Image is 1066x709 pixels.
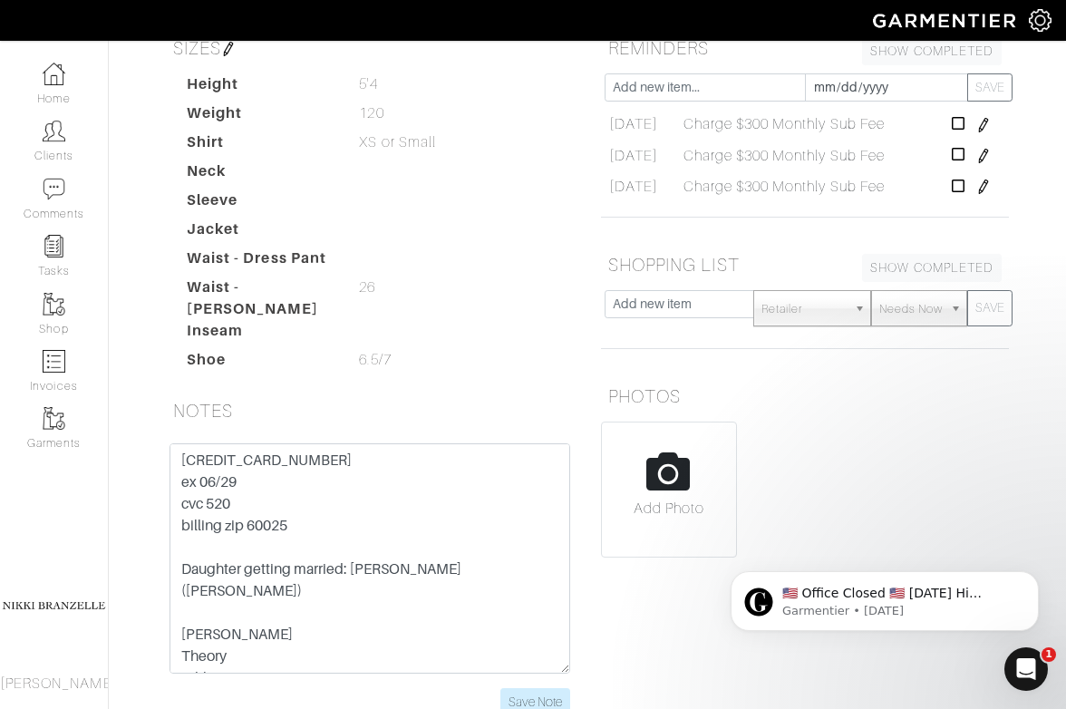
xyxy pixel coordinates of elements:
input: Add new item [605,290,754,318]
dt: Weight [173,102,345,131]
img: pen-cf24a1663064a2ec1b9c1bd2387e9de7a2fa800b781884d57f21acf72779bad2.png [976,149,991,163]
dt: Inseam [173,320,345,349]
dt: Height [173,73,345,102]
img: pen-cf24a1663064a2ec1b9c1bd2387e9de7a2fa800b781884d57f21acf72779bad2.png [976,180,991,194]
button: SAVE [967,73,1013,102]
h5: SHOPPING LIST [601,247,1009,283]
dt: Neck [173,160,345,189]
a: SHOW COMPLETED [862,254,1002,282]
input: Add new item... [605,73,806,102]
dt: Sleeve [173,189,345,219]
img: reminder-icon-8004d30b9f0a5d33ae49ab947aed9ed385cf756f9e5892f1edd6e32f2345188e.png [43,235,65,257]
dt: Waist - [PERSON_NAME] [173,277,345,320]
span: [DATE] [609,176,658,198]
img: garments-icon-b7da505a4dc4fd61783c78ac3ca0ef83fa9d6f193b1c9dc38574b1d14d53ca28.png [43,293,65,316]
dt: Waist - Dress Pant [173,248,345,277]
h5: REMINDERS [601,30,1009,66]
span: 5'4 [359,73,377,95]
img: clients-icon-6bae9207a08558b7cb47a8932f037763ab4055f8c8b6bfacd5dc20c3e0201464.png [43,120,65,142]
dt: Shoe [173,349,345,378]
span: Charge $300 Monthly Sub Fee [683,145,885,167]
span: XS or Small [359,131,436,153]
textarea: [CREDIT_CARD_NUMBER] ex 06/29 cvc 520 billing zip 60025 Daughter getting married: [PERSON_NAME] (... [170,443,570,674]
span: 6.5/7 [359,349,391,371]
span: 1 [1042,647,1056,662]
dt: Jacket [173,219,345,248]
img: pen-cf24a1663064a2ec1b9c1bd2387e9de7a2fa800b781884d57f21acf72779bad2.png [976,118,991,132]
a: SHOW COMPLETED [862,37,1002,65]
span: Needs Now [879,291,943,327]
span: Retailer [761,291,847,327]
img: orders-icon-0abe47150d42831381b5fb84f609e132dff9fe21cb692f30cb5eec754e2cba89.png [43,350,65,373]
span: Charge $300 Monthly Sub Fee [683,176,885,198]
span: Charge $300 Monthly Sub Fee [683,113,885,135]
span: [DATE] [609,145,658,167]
dt: Shirt [173,131,345,160]
button: SAVE [967,290,1013,326]
span: [DATE] [609,113,658,135]
img: garments-icon-b7da505a4dc4fd61783c78ac3ca0ef83fa9d6f193b1c9dc38574b1d14d53ca28.png [43,407,65,430]
span: 120 [359,102,383,124]
img: gear-icon-white-bd11855cb880d31180b6d7d6211b90ccbf57a29d726f0c71d8c61bd08dd39cc2.png [1029,9,1051,32]
img: pen-cf24a1663064a2ec1b9c1bd2387e9de7a2fa800b781884d57f21acf72779bad2.png [221,42,236,56]
h5: NOTES [166,393,574,429]
span: 26 [359,277,375,298]
iframe: Intercom live chat [1004,647,1048,691]
img: comment-icon-a0a6a9ef722e966f86d9cbdc48e553b5cf19dbc54f86b18d962a5391bc8f6eb6.png [43,178,65,200]
h5: PHOTOS [601,378,1009,414]
img: garmentier-logo-header-white-b43fb05a5012e4ada735d5af1a66efaba907eab6374d6393d1fbf88cb4ef424d.png [864,5,1029,36]
iframe: Intercom notifications message [703,533,1066,660]
img: dashboard-icon-dbcd8f5a0b271acd01030246c82b418ddd0df26cd7fceb0bd07c9910d44c42f6.png [43,63,65,85]
h5: SIZES [166,30,574,66]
